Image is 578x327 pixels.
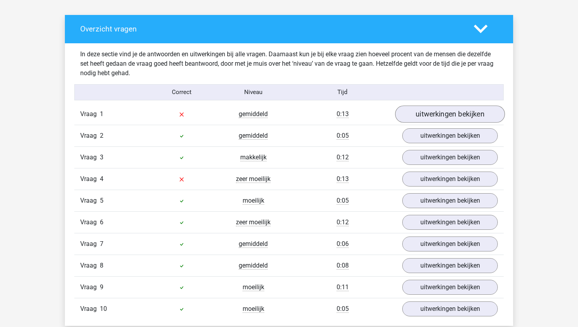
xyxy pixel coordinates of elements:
[100,153,103,161] span: 3
[337,153,349,161] span: 0:12
[337,240,349,248] span: 0:06
[337,218,349,226] span: 0:12
[337,132,349,140] span: 0:05
[236,175,271,183] span: zeer moeilijk
[289,88,396,97] div: Tijd
[402,258,498,273] a: uitwerkingen bekijken
[337,305,349,313] span: 0:05
[146,88,218,97] div: Correct
[100,240,103,248] span: 7
[80,261,100,270] span: Vraag
[80,196,100,205] span: Vraag
[100,197,103,204] span: 5
[80,218,100,227] span: Vraag
[80,239,100,249] span: Vraag
[243,283,264,291] span: moeilijk
[337,110,349,118] span: 0:13
[337,175,349,183] span: 0:13
[100,283,103,291] span: 9
[217,88,289,97] div: Niveau
[337,197,349,205] span: 0:05
[236,218,271,226] span: zeer moeilijk
[100,132,103,139] span: 2
[240,153,267,161] span: makkelijk
[243,197,264,205] span: moeilijk
[80,174,100,184] span: Vraag
[402,236,498,251] a: uitwerkingen bekijken
[337,262,349,270] span: 0:08
[80,283,100,292] span: Vraag
[402,150,498,165] a: uitwerkingen bekijken
[80,109,100,119] span: Vraag
[239,240,268,248] span: gemiddeld
[100,262,103,269] span: 8
[402,301,498,316] a: uitwerkingen bekijken
[395,105,505,123] a: uitwerkingen bekijken
[100,110,103,118] span: 1
[100,175,103,183] span: 4
[100,218,103,226] span: 6
[80,153,100,162] span: Vraag
[80,24,462,33] h4: Overzicht vragen
[337,283,349,291] span: 0:11
[239,132,268,140] span: gemiddeld
[402,215,498,230] a: uitwerkingen bekijken
[402,128,498,143] a: uitwerkingen bekijken
[80,304,100,314] span: Vraag
[239,110,268,118] span: gemiddeld
[402,280,498,295] a: uitwerkingen bekijken
[402,193,498,208] a: uitwerkingen bekijken
[80,131,100,140] span: Vraag
[239,262,268,270] span: gemiddeld
[402,172,498,187] a: uitwerkingen bekijken
[243,305,264,313] span: moeilijk
[74,50,504,78] div: In deze sectie vind je de antwoorden en uitwerkingen bij alle vragen. Daarnaast kun je bij elke v...
[100,305,107,312] span: 10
